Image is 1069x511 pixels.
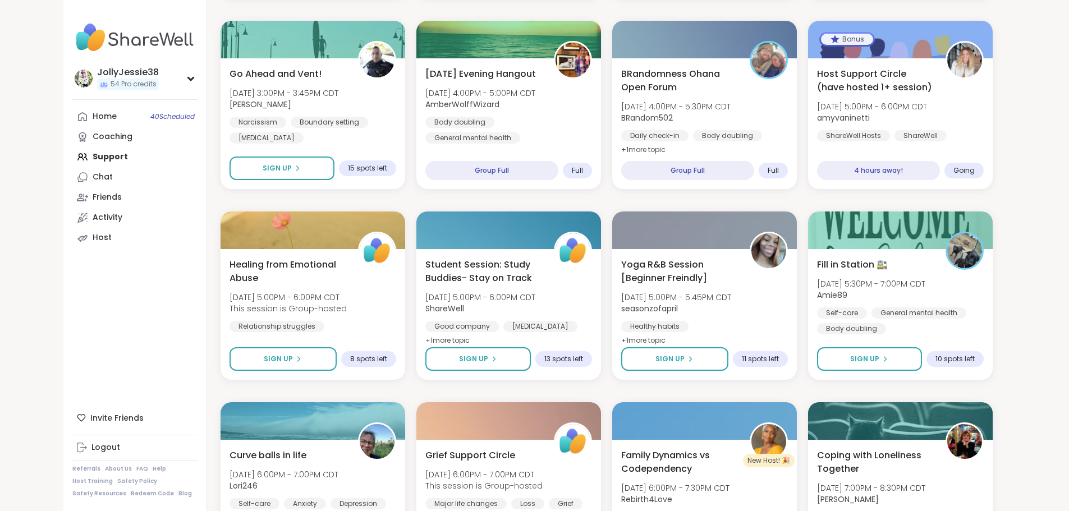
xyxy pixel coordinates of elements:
[817,323,886,334] div: Body doubling
[935,355,975,363] span: 10 spots left
[544,355,583,363] span: 13 spots left
[97,66,159,79] div: JollyJessie38
[425,161,558,180] div: Group Full
[742,355,779,363] span: 11 spots left
[621,321,689,332] div: Healthy habits
[894,130,947,141] div: ShareWell
[425,67,536,81] span: [DATE] Evening Hangout
[291,117,368,128] div: Boundary setting
[621,112,673,123] b: BRandom502
[817,130,890,141] div: ShareWell Hosts
[131,490,174,498] a: Redeem Code
[153,465,166,473] a: Help
[817,67,933,94] span: Host Support Circle (have hosted 1+ session)
[72,438,198,458] a: Logout
[425,498,507,509] div: Major life changes
[230,117,286,128] div: Narcissism
[947,424,982,459] img: Judy
[751,43,786,77] img: BRandom502
[230,156,334,180] button: Sign Up
[549,498,582,509] div: Grief
[425,292,535,303] span: [DATE] 5:00PM - 6:00PM CDT
[93,172,113,183] div: Chat
[817,289,847,301] b: Amie89
[425,321,499,332] div: Good company
[425,117,494,128] div: Body doubling
[72,107,198,127] a: Home40Scheduled
[425,258,542,285] span: Student Session: Study Buddies- Stay on Track
[93,212,122,223] div: Activity
[230,480,258,491] b: Lori246
[556,233,590,268] img: ShareWell
[751,233,786,268] img: seasonzofapril
[871,307,966,319] div: General mental health
[425,132,520,144] div: General mental health
[947,43,982,77] img: amyvaninetti
[768,166,779,175] span: Full
[621,449,737,476] span: Family Dynamics vs Codependency
[72,18,198,57] img: ShareWell Nav Logo
[350,355,387,363] span: 8 spots left
[360,43,394,77] img: Jorge_Z
[817,494,879,505] b: [PERSON_NAME]
[72,477,113,485] a: Host Training
[360,424,394,459] img: Lori246
[693,130,762,141] div: Body doubling
[75,70,93,88] img: JollyJessie38
[348,164,387,173] span: 15 spots left
[230,99,291,110] b: [PERSON_NAME]
[425,449,515,462] span: Grief Support Circle
[425,303,464,314] b: ShareWell
[817,449,933,476] span: Coping with Loneliness Together
[621,292,731,303] span: [DATE] 5:00PM - 5:45PM CDT
[230,347,337,371] button: Sign Up
[817,347,922,371] button: Sign Up
[93,111,117,122] div: Home
[556,43,590,77] img: AmberWolffWizard
[72,490,126,498] a: Safety Resources
[817,101,927,112] span: [DATE] 5:00PM - 6:00PM CDT
[72,187,198,208] a: Friends
[621,130,689,141] div: Daily check-in
[621,482,730,494] span: [DATE] 6:00PM - 7:30PM CDT
[178,490,192,498] a: Blog
[230,498,279,509] div: Self-care
[425,469,543,480] span: [DATE] 6:00PM - 7:00PM CDT
[230,321,324,332] div: Relationship struggles
[230,303,347,314] span: This session is Group-hosted
[284,498,326,509] div: Anxiety
[93,131,132,142] div: Coaching
[72,167,198,187] a: Chat
[572,166,583,175] span: Full
[230,292,347,303] span: [DATE] 5:00PM - 6:00PM CDT
[72,408,198,428] div: Invite Friends
[817,112,870,123] b: amyvaninetti
[230,132,304,144] div: [MEDICAL_DATA]
[91,442,120,453] div: Logout
[743,454,795,467] div: New Host! 🎉
[621,258,737,285] span: Yoga R&B Session [Beginner Freindly]
[817,482,925,494] span: [DATE] 7:00PM - 8:30PM CDT
[751,424,786,459] img: Rebirth4Love
[331,498,386,509] div: Depression
[953,166,975,175] span: Going
[230,469,338,480] span: [DATE] 6:00PM - 7:00PM CDT
[850,354,879,364] span: Sign Up
[817,307,867,319] div: Self-care
[425,347,531,371] button: Sign Up
[72,208,198,228] a: Activity
[425,99,499,110] b: AmberWolffWizard
[93,192,122,203] div: Friends
[503,321,577,332] div: [MEDICAL_DATA]
[117,477,157,485] a: Safety Policy
[947,233,982,268] img: Amie89
[459,354,488,364] span: Sign Up
[72,228,198,248] a: Host
[621,347,728,371] button: Sign Up
[621,161,754,180] div: Group Full
[817,258,888,271] span: Fill in Station 🚉
[817,161,940,180] div: 4 hours away!
[425,480,543,491] span: This session is Group-hosted
[655,354,685,364] span: Sign Up
[105,465,132,473] a: About Us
